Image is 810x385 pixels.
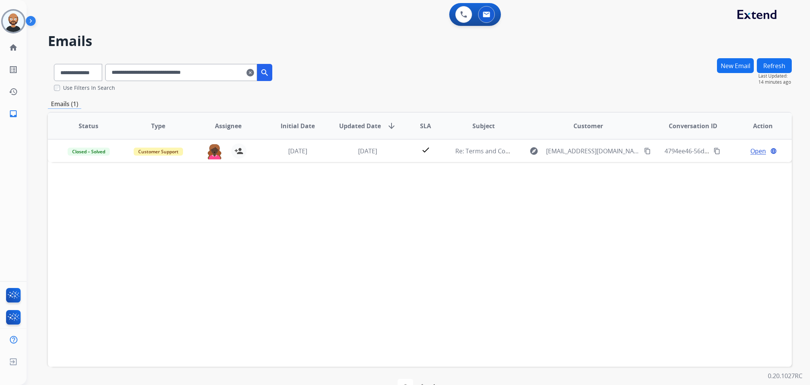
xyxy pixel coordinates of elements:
mat-icon: clear [246,68,254,77]
img: agent-avatar [207,143,222,159]
mat-icon: list_alt [9,65,18,74]
span: Customer [573,121,603,130]
p: 0.20.1027RC [768,371,802,380]
mat-icon: content_copy [644,148,651,154]
span: Updated Date [339,121,381,130]
button: New Email [717,58,754,73]
p: Emails (1) [48,99,81,109]
span: Type [151,121,165,130]
img: avatar [3,11,24,32]
span: [DATE] [288,147,307,155]
mat-icon: search [260,68,269,77]
span: Customer Support [134,148,183,156]
mat-icon: arrow_downward [387,121,396,130]
mat-icon: explore [529,146,538,156]
span: Assignee [215,121,242,130]
span: SLA [420,121,431,130]
span: Closed – Solved [68,148,110,156]
span: Re: Terms and Conditions [455,147,529,155]
mat-icon: inbox [9,109,18,118]
span: Initial Date [281,121,315,130]
span: Open [750,146,766,156]
mat-icon: content_copy [714,148,720,154]
span: [DATE] [358,147,377,155]
mat-icon: person_add [234,146,243,156]
span: Last Updated: [758,73,792,79]
label: Use Filters In Search [63,84,115,92]
mat-icon: check [421,145,430,154]
span: Conversation ID [669,121,717,130]
mat-icon: language [770,148,777,154]
span: Status [79,121,98,130]
span: 4794ee46-56db-43a3-abf3-742b47a86344 [665,147,782,155]
button: Refresh [757,58,792,73]
th: Action [722,113,792,139]
span: Subject [472,121,495,130]
h2: Emails [48,33,792,49]
span: [EMAIL_ADDRESS][DOMAIN_NAME] [546,146,639,156]
span: 14 minutes ago [758,79,792,85]
mat-icon: home [9,43,18,52]
mat-icon: history [9,87,18,96]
